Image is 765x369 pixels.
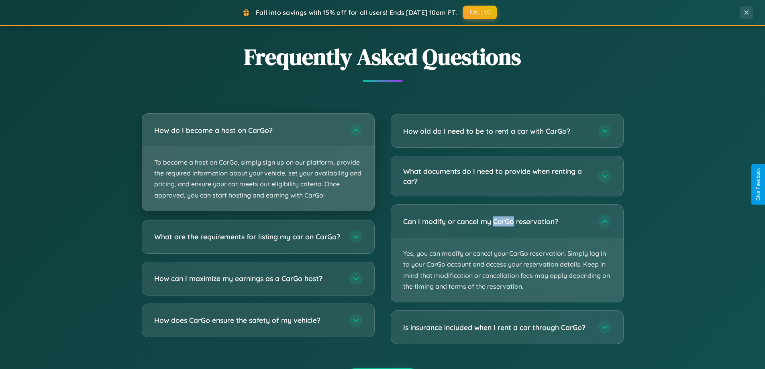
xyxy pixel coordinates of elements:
div: Give Feedback [755,168,761,201]
p: To become a host on CarGo, simply sign up on our platform, provide the required information about... [142,147,374,211]
h3: What are the requirements for listing my car on CarGo? [154,232,341,242]
h3: What documents do I need to provide when renting a car? [403,166,590,186]
span: Fall into savings with 15% off for all users! Ends [DATE] 10am PT. [256,8,457,16]
button: FALL15 [463,6,497,19]
h3: How can I maximize my earnings as a CarGo host? [154,273,341,283]
h3: Can I modify or cancel my CarGo reservation? [403,216,590,226]
h3: How does CarGo ensure the safety of my vehicle? [154,315,341,325]
h3: Is insurance included when I rent a car through CarGo? [403,322,590,332]
h3: How do I become a host on CarGo? [154,125,341,135]
h3: How old do I need to be to rent a car with CarGo? [403,126,590,136]
p: Yes, you can modify or cancel your CarGo reservation. Simply log in to your CarGo account and acc... [391,238,623,302]
h2: Frequently Asked Questions [142,41,624,72]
